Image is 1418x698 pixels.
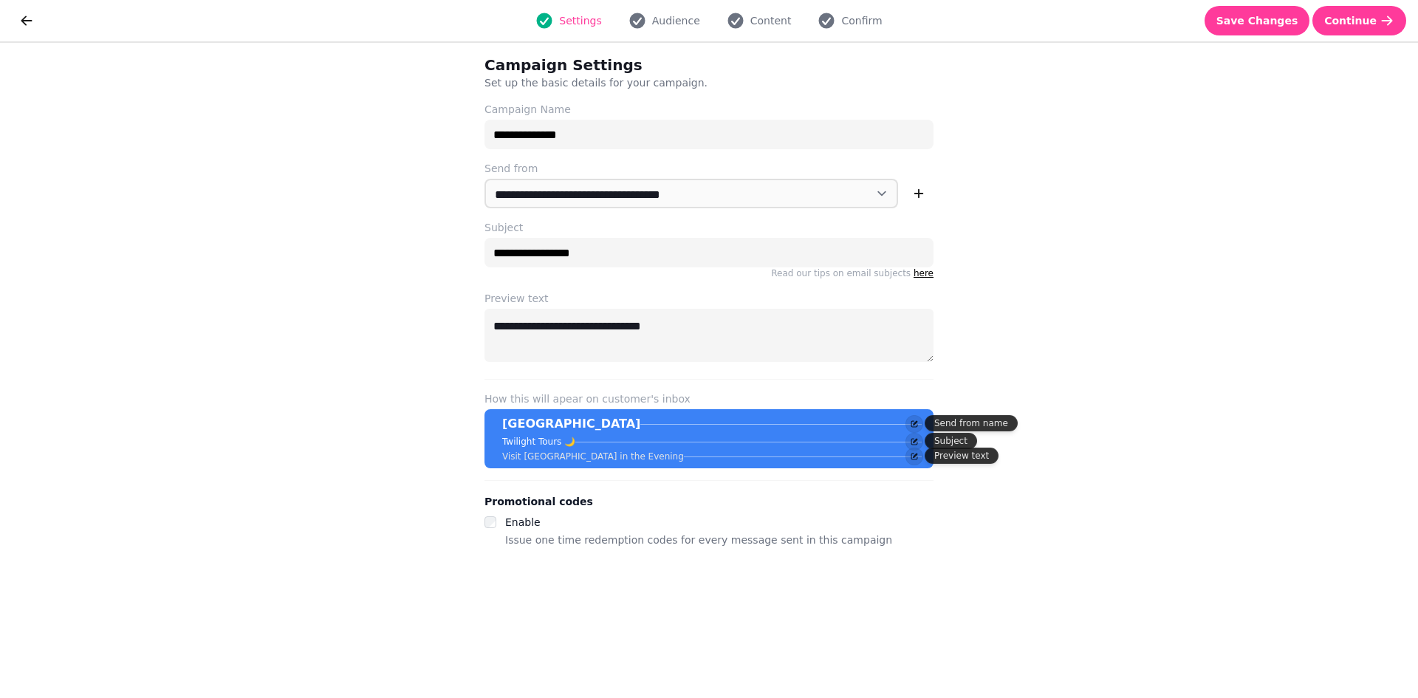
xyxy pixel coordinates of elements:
label: Preview text [484,291,934,306]
span: Audience [652,13,700,28]
label: How this will apear on customer's inbox [484,391,934,406]
span: Confirm [841,13,882,28]
legend: Promotional codes [484,493,593,510]
label: Subject [484,220,934,235]
label: Send from [484,161,934,176]
p: Issue one time redemption codes for every message sent in this campaign [505,531,892,549]
a: here [914,268,934,278]
label: Campaign Name [484,102,934,117]
p: Set up the basic details for your campaign. [484,75,863,90]
p: [GEOGRAPHIC_DATA] [502,415,640,433]
p: Twilight Tours 🌙 [502,436,575,448]
button: Continue [1312,6,1406,35]
h2: Campaign Settings [484,55,768,75]
label: Enable [505,516,541,528]
p: Visit [GEOGRAPHIC_DATA] in the Evening [502,451,684,462]
button: Save Changes [1205,6,1310,35]
div: Send from name [925,415,1018,431]
button: go back [12,6,41,35]
span: Save Changes [1216,16,1298,26]
span: Continue [1324,16,1377,26]
span: Settings [559,13,601,28]
div: Preview text [925,448,999,464]
div: Subject [925,433,977,449]
p: Read our tips on email subjects [484,267,934,279]
span: Content [750,13,792,28]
